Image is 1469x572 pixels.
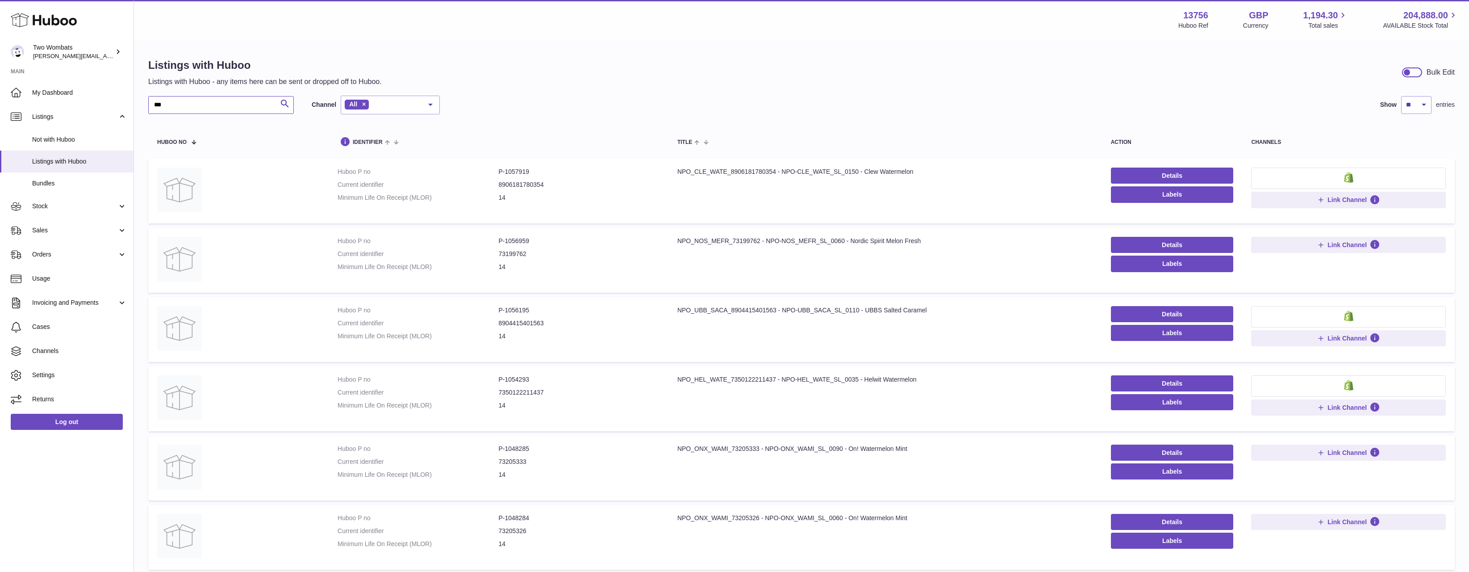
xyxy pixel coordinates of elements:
[677,306,1093,315] div: NPO_UBB_SACA_8904415401563 - NPO-UBB_SACA_SL_0110 - UBBS Salted Caramel
[32,347,127,355] span: Channels
[338,263,498,271] dt: Minimum Life On Receipt (MLOR)
[1183,9,1208,21] strong: 13756
[33,52,179,59] span: [PERSON_NAME][EMAIL_ADDRESS][DOMAIN_NAME]
[1327,334,1367,342] span: Link Channel
[498,540,659,548] dd: 14
[32,179,127,188] span: Bundles
[1327,518,1367,526] span: Link Channel
[1251,400,1446,416] button: Link Channel
[1251,139,1446,145] div: channels
[498,250,659,258] dd: 73199762
[32,371,127,379] span: Settings
[148,77,382,87] p: Listings with Huboo - any items here can be sent or dropped off to Huboo.
[498,168,659,176] dd: P-1057919
[338,237,498,245] dt: Huboo P no
[1403,9,1448,21] span: 204,888.00
[338,193,498,202] dt: Minimum Life On Receipt (MLOR)
[11,45,24,59] img: alan@twowombats.com
[338,181,498,189] dt: Current identifier
[148,58,382,72] h1: Listings with Huboo
[1436,101,1455,109] span: entries
[1383,21,1458,30] span: AVAILABLE Stock Total
[338,458,498,466] dt: Current identifier
[157,375,202,420] img: NPO_HEL_WATE_7350122211437 - NPO-HEL_WATE_SL_0035 - Helwit Watermelon
[498,306,659,315] dd: P-1056195
[338,471,498,479] dt: Minimum Life On Receipt (MLOR)
[1111,139,1234,145] div: action
[1249,9,1268,21] strong: GBP
[157,168,202,212] img: NPO_CLE_WATE_8906181780354 - NPO-CLE_WATE_SL_0150 - Clew Watermelon
[349,101,357,108] span: All
[32,157,127,166] span: Listings with Huboo
[498,193,659,202] dd: 14
[338,319,498,328] dt: Current identifier
[1111,186,1234,202] button: Labels
[1111,514,1234,530] a: Details
[1111,463,1234,479] button: Labels
[32,88,127,97] span: My Dashboard
[32,202,117,210] span: Stock
[1111,325,1234,341] button: Labels
[1111,306,1234,322] a: Details
[1327,196,1367,204] span: Link Channel
[1111,237,1234,253] a: Details
[338,388,498,397] dt: Current identifier
[1344,311,1353,321] img: shopify-small.png
[157,237,202,282] img: NPO_NOS_MEFR_73199762 - NPO-NOS_MEFR_SL_0060 - Nordic Spirit Melon Fresh
[32,250,117,259] span: Orders
[1327,449,1367,457] span: Link Channel
[157,306,202,351] img: NPO_UBB_SACA_8904415401563 - NPO-UBB_SACA_SL_0110 - UBBS Salted Caramel
[338,514,498,522] dt: Huboo P no
[498,181,659,189] dd: 8906181780354
[32,113,117,121] span: Listings
[498,401,659,410] dd: 14
[1427,67,1455,77] div: Bulk Edit
[338,527,498,535] dt: Current identifier
[498,458,659,466] dd: 73205333
[338,445,498,453] dt: Huboo P no
[1251,514,1446,530] button: Link Channel
[338,250,498,258] dt: Current identifier
[1251,445,1446,461] button: Link Channel
[1111,445,1234,461] a: Details
[498,527,659,535] dd: 73205326
[498,514,659,522] dd: P-1048284
[32,135,127,144] span: Not with Huboo
[33,43,113,60] div: Two Wombats
[338,540,498,548] dt: Minimum Life On Receipt (MLOR)
[498,388,659,397] dd: 7350122211437
[677,445,1093,453] div: NPO_ONX_WAMI_73205333 - NPO-ONX_WAMI_SL_0090 - On! Watermelon Mint
[32,226,117,235] span: Sales
[1344,380,1353,391] img: shopify-small.png
[338,375,498,384] dt: Huboo P no
[1178,21,1208,30] div: Huboo Ref
[11,414,123,430] a: Log out
[498,471,659,479] dd: 14
[677,168,1093,176] div: NPO_CLE_WATE_8906181780354 - NPO-CLE_WATE_SL_0150 - Clew Watermelon
[498,375,659,384] dd: P-1054293
[498,263,659,271] dd: 14
[1327,404,1367,412] span: Link Channel
[338,168,498,176] dt: Huboo P no
[1251,237,1446,253] button: Link Channel
[1383,9,1458,30] a: 204,888.00 AVAILABLE Stock Total
[338,332,498,341] dt: Minimum Life On Receipt (MLOR)
[1303,9,1338,21] span: 1,194.30
[677,237,1093,245] div: NPO_NOS_MEFR_73199762 - NPO-NOS_MEFR_SL_0060 - Nordic Spirit Melon Fresh
[498,237,659,245] dd: P-1056959
[1111,394,1234,410] button: Labels
[338,306,498,315] dt: Huboo P no
[32,299,117,307] span: Invoicing and Payments
[1243,21,1269,30] div: Currency
[312,101,336,109] label: Channel
[1111,533,1234,549] button: Labels
[353,139,383,145] span: identifier
[32,395,127,404] span: Returns
[1380,101,1397,109] label: Show
[677,139,692,145] span: title
[1111,168,1234,184] a: Details
[157,445,202,489] img: NPO_ONX_WAMI_73205333 - NPO-ONX_WAMI_SL_0090 - On! Watermelon Mint
[677,375,1093,384] div: NPO_HEL_WATE_7350122211437 - NPO-HEL_WATE_SL_0035 - Helwit Watermelon
[1111,375,1234,391] a: Details
[1344,172,1353,183] img: shopify-small.png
